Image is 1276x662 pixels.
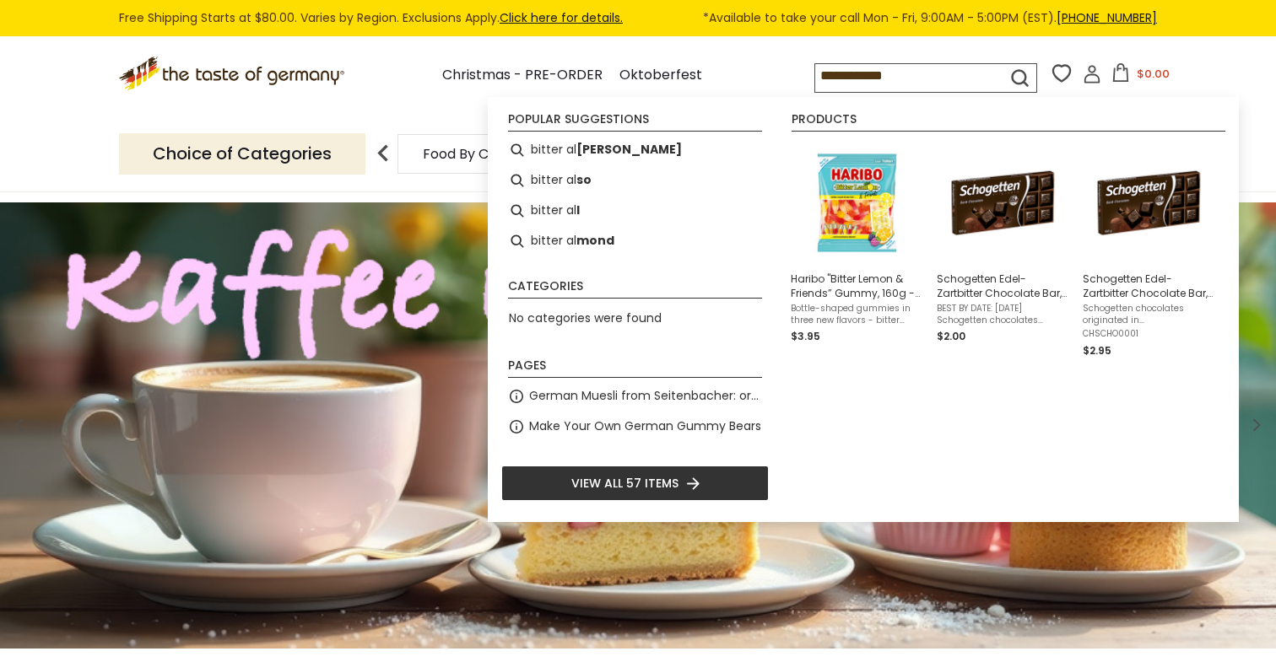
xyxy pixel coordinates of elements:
[501,466,769,501] li: View all 57 items
[119,133,365,175] p: Choice of Categories
[423,148,542,160] a: Food By Category
[529,386,762,406] a: German Muesli from Seitenbacher: organic and natural food at its best.
[791,303,923,326] span: Bottle-shaped gummies in three new flavors - bitter lemon, bitter orange, bitter wildberry Made i...
[1105,63,1176,89] button: $0.00
[576,201,580,220] b: l
[508,113,762,132] li: Popular suggestions
[1083,343,1111,358] span: $2.95
[488,97,1239,522] div: Instant Search Results
[508,359,762,378] li: Pages
[1083,328,1215,340] span: CHSCHO0001
[1137,66,1170,82] span: $0.00
[500,9,623,26] a: Click here for details.
[1088,142,1210,264] img: Schogetten Edel-Zartbitter
[1083,272,1215,300] span: Schogetten Edel-Zartbitter Chocolate Bar, 3.5 oz.
[442,64,603,87] a: Christmas - PRE-ORDER
[571,474,679,492] span: View all 57 items
[366,137,400,170] img: previous arrow
[119,8,1157,28] div: Free Shipping Starts at $80.00. Varies by Region. Exclusions Apply.
[937,142,1069,359] a: Schogetten Edel-ZartbitterSchogetten Edel-Zartbitter Chocolate Bar, 3.5 oz. - DEALBEST BY DATE: [...
[937,303,1069,326] span: BEST BY DATE: [DATE] Schogetten chocolates originated in [GEOGRAPHIC_DATA] in [DATE]. The popular...
[703,8,1157,28] span: *Available to take your call Mon - Fri, 9:00AM - 5:00PM (EST).
[501,135,769,165] li: bitter almonds
[791,329,820,343] span: $3.95
[501,412,769,442] li: Make Your Own German Gummy Bears
[1076,135,1222,366] li: Schogetten Edel-Zartbitter Chocolate Bar, 3.5 oz.
[576,170,592,190] b: so
[576,140,682,159] b: [PERSON_NAME]
[529,417,761,436] a: Make Your Own German Gummy Bears
[791,142,923,359] a: Haribo Bitter Lemon & FriendsHaribo "Bitter Lemon & Friends” Gummy, 160g - Made in [GEOGRAPHIC_DA...
[1083,303,1215,326] span: Schogetten chocolates originated in [GEOGRAPHIC_DATA] in [DATE]. The popular brand changed owners...
[937,272,1069,300] span: Schogetten Edel-Zartbitter Chocolate Bar, 3.5 oz. - DEAL
[937,329,965,343] span: $2.00
[930,135,1076,366] li: Schogetten Edel-Zartbitter Chocolate Bar, 3.5 oz. - DEAL
[1083,142,1215,359] a: Schogetten Edel-ZartbitterSchogetten Edel-Zartbitter Chocolate Bar, 3.5 oz.Schogetten chocolates ...
[791,272,923,300] span: Haribo "Bitter Lemon & Friends” Gummy, 160g - Made in [GEOGRAPHIC_DATA]
[792,113,1225,132] li: Products
[508,280,762,299] li: Categories
[1057,9,1157,26] a: [PHONE_NUMBER]
[501,381,769,412] li: German Muesli from Seitenbacher: organic and natural food at its best.
[501,226,769,256] li: bitter almond
[796,142,918,264] img: Haribo Bitter Lemon & Friends
[784,135,930,366] li: Haribo "Bitter Lemon & Friends” Gummy, 160g - Made in Germany
[501,196,769,226] li: bitter all
[509,309,662,326] span: No categories were found
[619,64,702,87] a: Oktoberfest
[501,165,769,196] li: bitter also
[576,231,614,250] b: mond
[942,142,1064,264] img: Schogetten Edel-Zartbitter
